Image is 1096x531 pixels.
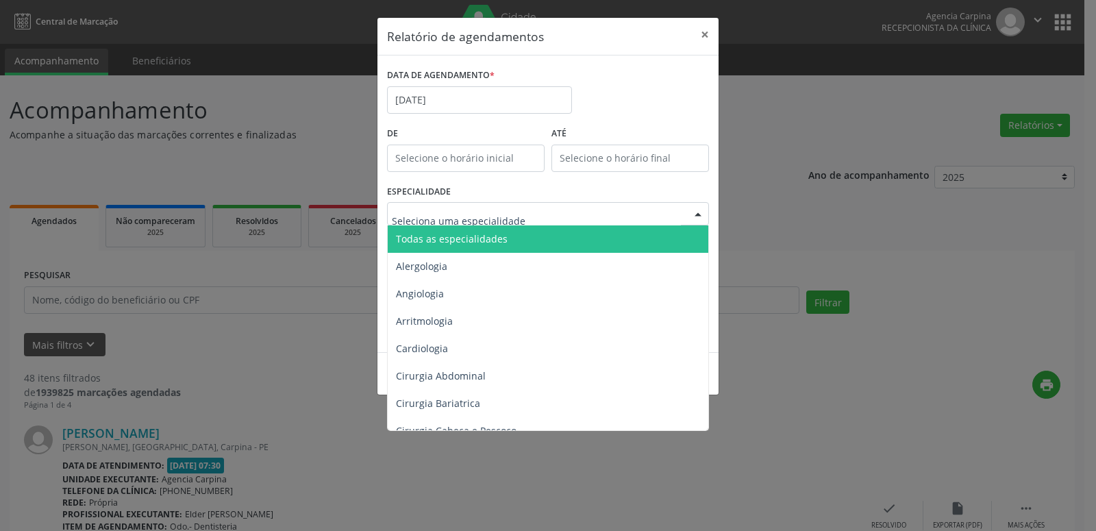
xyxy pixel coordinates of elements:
label: ATÉ [551,123,709,145]
input: Selecione o horário inicial [387,145,545,172]
label: De [387,123,545,145]
span: Todas as especialidades [396,232,508,245]
span: Cardiologia [396,342,448,355]
input: Selecione uma data ou intervalo [387,86,572,114]
label: ESPECIALIDADE [387,182,451,203]
span: Arritmologia [396,314,453,328]
span: Cirurgia Bariatrica [396,397,480,410]
label: DATA DE AGENDAMENTO [387,65,495,86]
span: Cirurgia Abdominal [396,369,486,382]
button: Close [691,18,719,51]
input: Seleciona uma especialidade [392,207,681,234]
h5: Relatório de agendamentos [387,27,544,45]
span: Cirurgia Cabeça e Pescoço [396,424,516,437]
span: Alergologia [396,260,447,273]
input: Selecione o horário final [551,145,709,172]
span: Angiologia [396,287,444,300]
